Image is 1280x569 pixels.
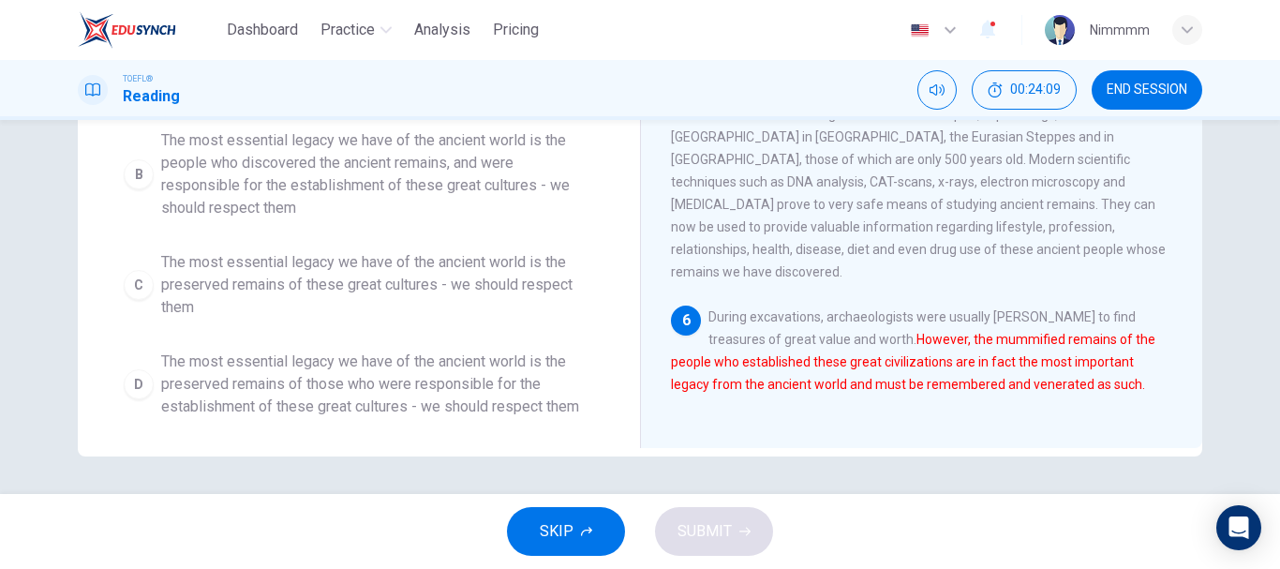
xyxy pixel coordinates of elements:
[219,13,305,47] button: Dashboard
[313,13,399,47] button: Practice
[671,309,1155,392] span: During excavations, archaeologists were usually [PERSON_NAME] to find treasures of great value an...
[161,351,594,418] span: The most essential legacy we have of the ancient world is the preserved remains of those who were...
[972,70,1077,110] button: 00:24:09
[161,129,594,219] span: The most essential legacy we have of the ancient world is the people who discovered the ancient r...
[1010,82,1061,97] span: 00:24:09
[1216,505,1261,550] div: Open Intercom Messenger
[115,342,603,427] button: DThe most essential legacy we have of the ancient world is the preserved remains of those who wer...
[485,13,546,47] button: Pricing
[908,23,931,37] img: en
[78,11,176,49] img: EduSynch logo
[124,270,154,300] div: C
[1092,70,1202,110] button: END SESSION
[1045,15,1075,45] img: Profile picture
[414,19,470,41] span: Analysis
[124,159,154,189] div: B
[493,19,539,41] span: Pricing
[161,251,594,319] span: The most essential legacy we have of the ancient world is the preserved remains of these great cu...
[123,72,153,85] span: TOEFL®
[917,70,957,110] div: Mute
[227,19,298,41] span: Dashboard
[972,70,1077,110] div: Hide
[671,332,1155,392] font: However, the mummified remains of the people who established these great civilizations are in fac...
[407,13,478,47] button: Analysis
[1090,19,1150,41] div: Nimmmm
[540,518,573,545] span: SKIP
[1107,82,1187,97] span: END SESSION
[671,84,1166,279] span: In [GEOGRAPHIC_DATA], some mummies have been found, such as frozen bodies discovered high in the ...
[671,306,701,336] div: 6
[115,121,603,228] button: BThe most essential legacy we have of the ancient world is the people who discovered the ancient ...
[507,507,625,556] button: SKIP
[115,243,603,327] button: CThe most essential legacy we have of the ancient world is the preserved remains of these great c...
[123,85,180,108] h1: Reading
[124,369,154,399] div: D
[78,11,219,49] a: EduSynch logo
[320,19,375,41] span: Practice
